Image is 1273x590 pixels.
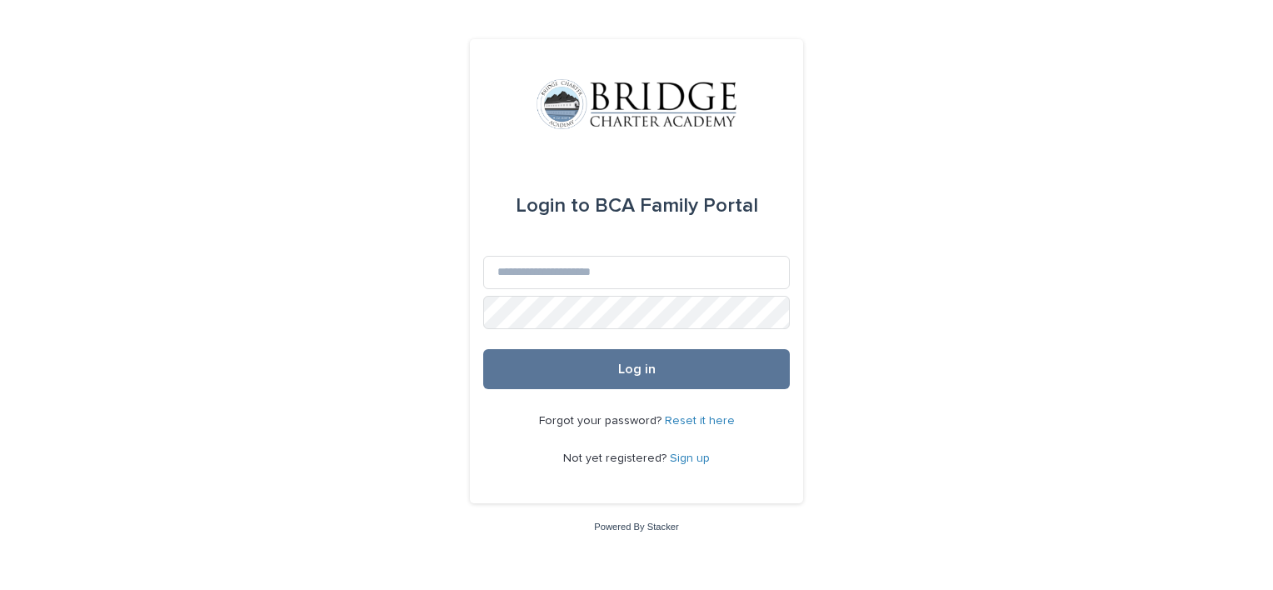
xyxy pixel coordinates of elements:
span: Log in [618,362,656,376]
a: Sign up [670,452,710,464]
span: Not yet registered? [563,452,670,464]
a: Reset it here [665,415,735,427]
a: Powered By Stacker [594,522,678,532]
div: BCA Family Portal [516,182,758,229]
span: Login to [516,196,590,216]
img: V1C1m3IdTEidaUdm9Hs0 [537,79,736,129]
button: Log in [483,349,790,389]
span: Forgot your password? [539,415,665,427]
